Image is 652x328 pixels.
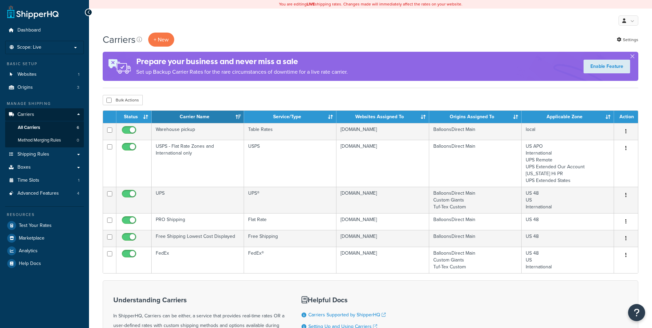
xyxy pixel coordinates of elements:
td: BalloonsDirect Main [429,140,522,187]
h3: Helpful Docs [302,296,391,304]
img: ad-rules-rateshop-fe6ec290ccb7230408bd80ed9643f0289d75e0ffd9eb532fc0e269fcd187b520.png [103,52,136,81]
td: UPS® [244,187,336,213]
a: All Carriers 6 [5,121,84,134]
td: FedEx [152,247,244,273]
span: 4 [77,191,79,196]
a: Marketplace [5,232,84,244]
span: Dashboard [17,27,41,33]
span: Test Your Rates [19,223,52,229]
a: Carriers Supported by ShipperHQ [308,311,386,318]
td: US 48 [522,213,614,230]
td: BalloonsDirect Main [429,213,522,230]
td: US 48 US International [522,187,614,213]
a: Time Slots 1 [5,174,84,187]
div: Resources [5,212,84,218]
span: Scope: Live [17,45,41,50]
td: UPS [152,187,244,213]
span: Carriers [17,112,34,118]
span: Websites [17,72,37,77]
h4: Prepare your business and never miss a sale [136,56,348,67]
a: Analytics [5,245,84,257]
td: [DOMAIN_NAME] [336,230,429,247]
button: Open Resource Center [628,304,645,321]
a: Method Merging Rules 0 [5,134,84,147]
h3: Understanding Carriers [113,296,284,304]
span: 1 [78,72,79,77]
th: Action [614,111,638,123]
div: Basic Setup [5,61,84,67]
a: ShipperHQ Home [7,5,59,19]
a: Advanced Features 4 [5,187,84,200]
a: Settings [617,35,638,45]
td: US 48 US International [522,247,614,273]
a: Dashboard [5,24,84,37]
th: Status: activate to sort column ascending [116,111,152,123]
th: Origins Assigned To: activate to sort column ascending [429,111,522,123]
td: BalloonsDirect Main [429,123,522,140]
span: Time Slots [17,178,39,183]
th: Carrier Name: activate to sort column ascending [152,111,244,123]
td: [DOMAIN_NAME] [336,213,429,230]
td: Free Shipping Lowest Cost Displayed [152,230,244,247]
span: All Carriers [18,125,40,131]
div: Manage Shipping [5,101,84,107]
span: Advanced Features [17,191,59,196]
li: Time Slots [5,174,84,187]
td: [DOMAIN_NAME] [336,123,429,140]
h1: Carriers [103,33,136,46]
span: 6 [77,125,79,131]
td: [DOMAIN_NAME] [336,140,429,187]
th: Service/Type: activate to sort column ascending [244,111,336,123]
td: BalloonsDirect Main Custom Giants Tuf-Tex Custom [429,187,522,213]
li: Method Merging Rules [5,134,84,147]
button: Bulk Actions [103,95,143,105]
td: [DOMAIN_NAME] [336,247,429,273]
td: PRO Shipping [152,213,244,230]
td: BalloonsDirect Main Custom Giants Tuf-Tex Custom [429,247,522,273]
span: Shipping Rules [17,151,49,157]
a: Origins 3 [5,81,84,94]
li: Origins [5,81,84,94]
td: USPS [244,140,336,187]
span: Marketplace [19,235,44,241]
span: 1 [78,178,79,183]
li: Carriers [5,108,84,147]
td: local [522,123,614,140]
a: Websites 1 [5,68,84,81]
span: 3 [77,85,79,90]
a: Boxes [5,161,84,174]
td: Free Shipping [244,230,336,247]
p: Set up Backup Carrier Rates for the rare circumstances of downtime for a live rate carrier. [136,67,348,77]
a: Carriers [5,108,84,121]
span: Help Docs [19,261,41,267]
span: Boxes [17,165,31,170]
span: Method Merging Rules [18,137,61,143]
td: FedEx® [244,247,336,273]
li: Websites [5,68,84,81]
li: Advanced Features [5,187,84,200]
b: LIVE [307,1,315,7]
td: [DOMAIN_NAME] [336,187,429,213]
span: Origins [17,85,33,90]
td: BalloonsDirect Main [429,230,522,247]
a: Help Docs [5,257,84,270]
span: Analytics [19,248,38,254]
a: Test Your Rates [5,219,84,232]
button: + New [148,33,174,47]
a: Enable Feature [584,60,630,73]
th: Websites Assigned To: activate to sort column ascending [336,111,429,123]
th: Applicable Zone: activate to sort column ascending [522,111,614,123]
td: Flat Rate [244,213,336,230]
a: Shipping Rules [5,148,84,161]
span: 0 [77,137,79,143]
td: US 48 [522,230,614,247]
td: US APO International UPS Remote UPS Extended Our Account [US_STATE] Hi PR UPS Extended States [522,140,614,187]
td: Table Rates [244,123,336,140]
